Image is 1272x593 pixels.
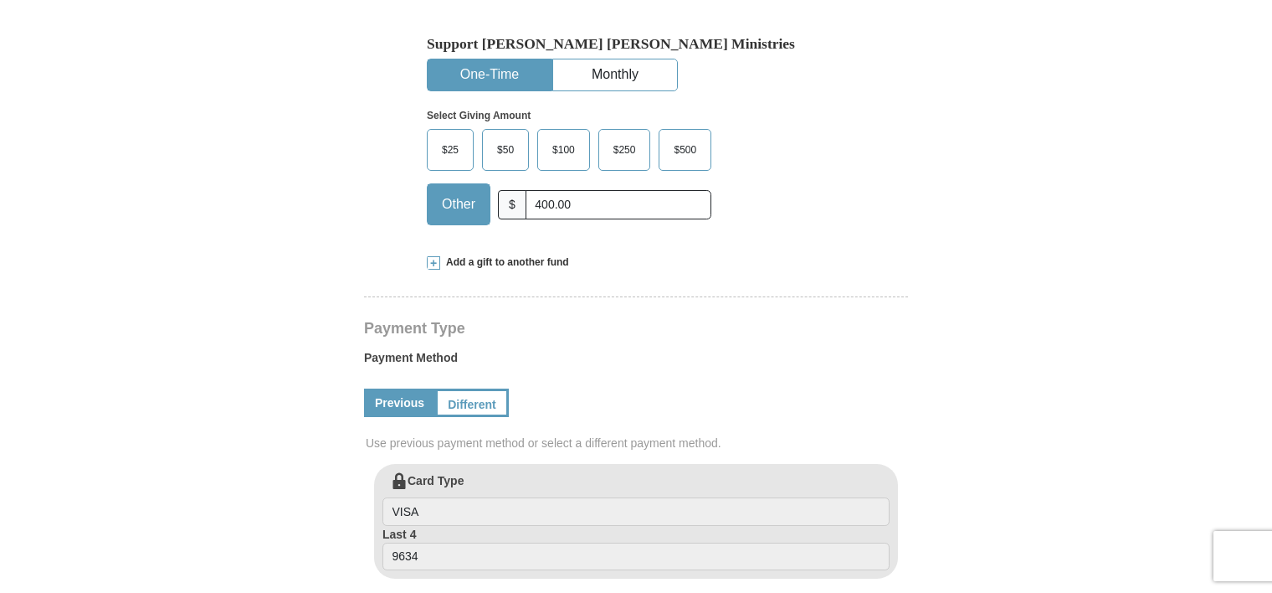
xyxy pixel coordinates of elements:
span: $500 [665,137,705,162]
span: $ [498,190,526,219]
button: One-Time [428,59,551,90]
input: Other Amount [526,190,711,219]
a: Different [435,389,509,417]
span: $50 [489,137,522,162]
label: Payment Method [364,349,908,374]
span: Add a gift to another fund [440,255,569,270]
span: $100 [544,137,583,162]
span: Use previous payment method or select a different payment method. [366,435,910,451]
input: Last 4 [382,543,890,571]
strong: Select Giving Amount [427,110,531,121]
input: Card Type [382,498,890,526]
h4: Payment Type [364,322,908,335]
a: Previous [364,389,435,417]
label: Last 4 [382,526,890,571]
span: $250 [605,137,644,162]
span: Other [433,192,484,217]
button: Monthly [553,59,677,90]
label: Card Type [382,472,890,526]
span: $25 [433,137,467,162]
h5: Support [PERSON_NAME] [PERSON_NAME] Ministries [427,35,845,53]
